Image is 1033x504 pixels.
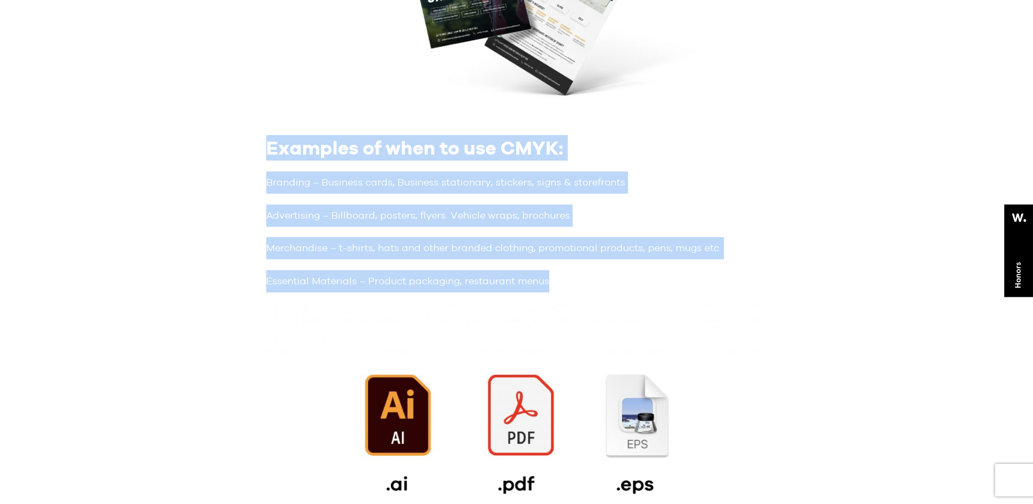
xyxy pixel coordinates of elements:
p: Branding – Business cards, Business stationary, stickers, signs & storefronts [266,171,767,194]
h4: Examples of when to use CMYK: [266,135,767,161]
p: Merchandise – t-shirts, hats and other branded clothing, promotional products, pens, mugs etc. [266,237,767,259]
p: Essential Materials – Product packaging, restaurant menus [266,270,767,292]
p: Advertising – Billboard, posters, flyers. Vehicle wraps, brochures [266,205,767,227]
